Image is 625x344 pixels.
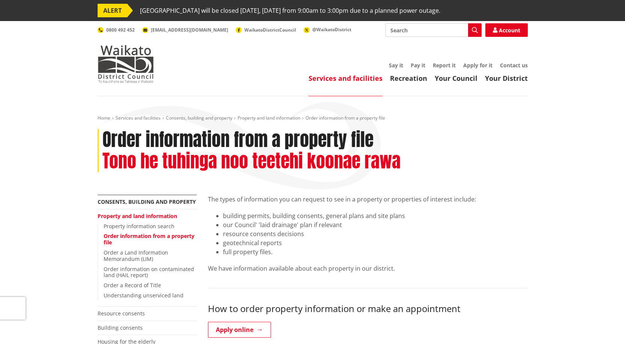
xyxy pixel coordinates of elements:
[312,26,351,33] span: @WaikatoDistrict
[98,27,135,33] a: 0800 492 452
[208,322,271,338] a: Apply online
[433,62,456,69] a: Report it
[98,310,145,317] a: Resource consents
[386,23,482,37] input: Search input
[390,74,427,83] a: Recreation
[116,115,161,121] a: Services and facilities
[104,249,168,262] a: Order a Land Information Memorandum (LIM)
[151,27,228,33] span: [EMAIL_ADDRESS][DOMAIN_NAME]
[411,62,425,69] a: Pay it
[140,4,440,17] span: [GEOGRAPHIC_DATA] will be closed [DATE], [DATE] from 9:00am to 3:00pm due to a planned power outage.
[304,26,351,33] a: @WaikatoDistrict
[389,62,403,69] a: Say it
[106,27,135,33] span: 0800 492 452
[306,115,385,121] span: Order information from a property file
[98,115,528,121] nav: breadcrumb
[485,23,528,37] a: Account
[500,62,528,69] a: Contact us
[142,27,228,33] a: [EMAIL_ADDRESS][DOMAIN_NAME]
[104,223,175,230] a: Property information search
[435,74,477,83] a: Your Council
[98,212,177,220] a: Property and land information
[208,264,528,273] p: We have information available about each property in our district.
[104,265,194,279] a: Order information on contaminated land (HAIL report)
[208,195,528,204] p: The types of information you can request to see in a property or properties of interest include:
[223,238,528,247] li: geotechnical reports
[309,74,383,83] a: Services and facilities
[244,27,296,33] span: WaikatoDistrictCouncil
[223,247,528,256] li: full property files.
[485,74,528,83] a: Your District
[166,115,232,121] a: Consents, building and property
[463,62,492,69] a: Apply for it
[223,220,528,229] li: our Council' 'laid drainage' plan if relevant
[104,282,161,289] a: Order a Record of Title
[102,150,401,172] h2: Tono he tuhinga noo teetehi koonae rawa
[102,129,373,151] h1: Order information from a property file
[223,229,528,238] li: resource consents decisions
[98,324,143,331] a: Building consents
[98,45,154,83] img: Waikato District Council - Te Kaunihera aa Takiwaa o Waikato
[98,4,127,17] span: ALERT
[98,198,196,205] a: Consents, building and property
[238,115,300,121] a: Property and land information
[236,27,296,33] a: WaikatoDistrictCouncil
[223,211,528,220] li: building permits, building consents, general plans and site plans
[98,115,110,121] a: Home
[104,232,194,246] a: Order information from a property file
[208,303,528,314] h3: How to order property information or make an appointment
[104,292,184,299] a: Understanding unserviced land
